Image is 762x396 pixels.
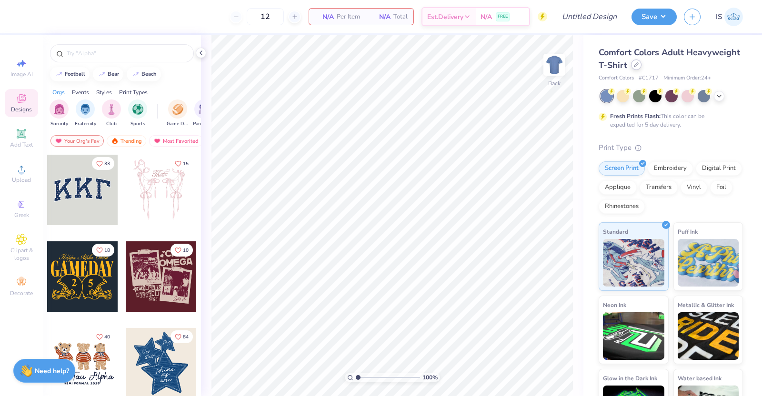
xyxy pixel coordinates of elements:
button: filter button [193,99,215,128]
div: filter for Game Day [167,99,189,128]
input: Untitled Design [554,7,624,26]
div: filter for Club [102,99,121,128]
span: Decorate [10,289,33,297]
span: Total [393,12,408,22]
div: Trending [107,135,146,147]
span: 10 [183,248,189,253]
img: Back [545,55,564,74]
button: filter button [50,99,69,128]
div: Most Favorited [149,135,203,147]
span: Greek [14,211,29,219]
span: 18 [104,248,110,253]
img: Parent's Weekend Image [199,104,210,115]
span: N/A [371,12,391,22]
span: Neon Ink [603,300,626,310]
button: filter button [167,99,189,128]
button: bear [93,67,123,81]
button: beach [127,67,161,81]
img: Fraternity Image [80,104,90,115]
span: Parent's Weekend [193,120,215,128]
span: Metallic & Glitter Ink [678,300,734,310]
div: filter for Parent's Weekend [193,99,215,128]
button: Like [92,330,114,343]
img: Puff Ink [678,239,739,287]
div: Orgs [52,88,65,97]
img: trend_line.gif [55,71,63,77]
button: filter button [75,99,96,128]
img: trend_line.gif [132,71,140,77]
div: Transfers [640,180,678,195]
button: Like [170,330,193,343]
div: football [65,71,85,77]
div: filter for Sports [128,99,147,128]
span: N/A [315,12,334,22]
div: Applique [599,180,637,195]
img: Sports Image [132,104,143,115]
span: Clipart & logos [5,247,38,262]
button: Like [92,157,114,170]
div: Back [548,79,561,88]
img: Neon Ink [603,312,664,360]
div: filter for Fraternity [75,99,96,128]
img: trending.gif [111,138,119,144]
span: 15 [183,161,189,166]
span: Water based Ink [678,373,722,383]
span: Upload [12,176,31,184]
span: Add Text [10,141,33,148]
div: filter for Sorority [50,99,69,128]
span: Minimum Order: 24 + [663,74,711,82]
button: filter button [102,99,121,128]
strong: Fresh Prints Flash: [610,112,661,120]
span: Fraternity [75,120,96,128]
span: Per Item [337,12,360,22]
span: 33 [104,161,110,166]
div: Screen Print [599,161,645,176]
img: Club Image [106,104,117,115]
button: Save [632,9,677,25]
strong: Need help? [35,366,69,376]
a: IS [716,8,743,26]
img: Metallic & Glitter Ink [678,312,739,360]
span: Game Day [167,120,189,128]
div: Print Types [119,88,148,97]
button: football [50,67,90,81]
img: Standard [603,239,664,287]
span: Designs [11,106,32,113]
div: Foil [710,180,732,195]
span: Comfort Colors Adult Heavyweight T-Shirt [599,47,740,71]
span: Sorority [50,120,68,128]
input: Try "Alpha" [66,49,188,58]
span: Sports [130,120,145,128]
span: Club [106,120,117,128]
span: 40 [104,335,110,339]
img: most_fav.gif [55,138,62,144]
span: N/A [481,12,492,22]
input: – – [247,8,284,25]
div: Styles [96,88,112,97]
div: Rhinestones [599,199,645,214]
span: Est. Delivery [427,12,463,22]
div: This color can be expedited for 5 day delivery. [610,112,727,129]
span: 84 [183,335,189,339]
img: Sorority Image [54,104,65,115]
div: Events [72,88,89,97]
div: Embroidery [648,161,693,176]
span: Image AI [10,70,33,78]
span: Comfort Colors [599,74,634,82]
img: trend_line.gif [98,71,106,77]
button: Like [170,157,193,170]
img: Isaiah Swanson [724,8,743,26]
span: IS [716,11,722,22]
span: # C1717 [639,74,659,82]
div: beach [141,71,157,77]
span: Glow in the Dark Ink [603,373,657,383]
span: Puff Ink [678,227,698,237]
div: Vinyl [681,180,707,195]
span: Standard [603,227,628,237]
img: Game Day Image [172,104,183,115]
button: Like [92,244,114,257]
div: bear [108,71,119,77]
button: filter button [128,99,147,128]
div: Print Type [599,142,743,153]
button: Like [170,244,193,257]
